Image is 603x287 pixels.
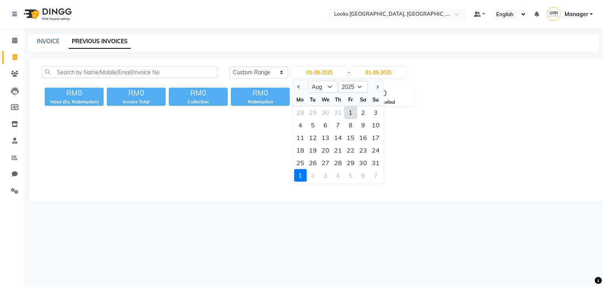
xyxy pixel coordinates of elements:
[319,93,332,106] div: We
[319,156,332,169] div: 27
[357,119,369,131] div: 9
[294,106,307,119] div: Monday, July 28, 2025
[20,3,74,25] img: logo
[357,169,369,182] div: Saturday, September 6, 2025
[369,156,382,169] div: Sunday, August 31, 2025
[294,144,307,156] div: Monday, August 18, 2025
[332,156,344,169] div: Thursday, August 28, 2025
[357,144,369,156] div: 23
[307,106,319,119] div: Tuesday, July 29, 2025
[332,144,344,156] div: Thursday, August 21, 2025
[332,106,344,119] div: Thursday, July 31, 2025
[319,119,332,131] div: Wednesday, August 6, 2025
[319,144,332,156] div: 20
[307,119,319,131] div: 5
[332,156,344,169] div: 28
[344,144,357,156] div: Friday, August 22, 2025
[231,99,290,105] div: Redemption
[69,35,131,49] a: PREVIOUS INVOICES
[374,81,380,93] button: Next month
[369,169,382,182] div: 7
[355,99,413,106] div: Cancelled
[565,10,588,18] span: Manager
[294,156,307,169] div: Monday, August 25, 2025
[357,169,369,182] div: 6
[369,119,382,131] div: 10
[319,169,332,182] div: Wednesday, September 3, 2025
[344,169,357,182] div: Friday, September 5, 2025
[307,144,319,156] div: 19
[42,115,592,194] span: Empty list
[357,131,369,144] div: Saturday, August 16, 2025
[332,106,344,119] div: 31
[351,67,406,78] input: End Date
[319,131,332,144] div: Wednesday, August 13, 2025
[319,119,332,131] div: 6
[369,144,382,156] div: Sunday, August 24, 2025
[357,144,369,156] div: Saturday, August 23, 2025
[357,93,369,106] div: Sa
[369,93,382,106] div: Su
[107,99,166,105] div: Invoice Total
[292,67,347,78] input: Start Date
[357,156,369,169] div: 30
[344,119,357,131] div: Friday, August 8, 2025
[169,88,228,99] div: RM0
[357,106,369,119] div: 2
[294,169,307,182] div: Monday, September 1, 2025
[357,106,369,119] div: Saturday, August 2, 2025
[307,131,319,144] div: 12
[357,131,369,144] div: 16
[294,156,307,169] div: 25
[357,156,369,169] div: Saturday, August 30, 2025
[332,131,344,144] div: Thursday, August 14, 2025
[369,169,382,182] div: Sunday, September 7, 2025
[307,93,319,106] div: Tu
[307,131,319,144] div: Tuesday, August 12, 2025
[369,131,382,144] div: Sunday, August 17, 2025
[45,99,104,105] div: Value (Ex. Redemption)
[294,144,307,156] div: 18
[369,144,382,156] div: 24
[307,169,319,182] div: Tuesday, September 2, 2025
[332,119,344,131] div: Thursday, August 7, 2025
[547,7,561,21] img: Manager
[357,119,369,131] div: Saturday, August 9, 2025
[332,93,344,106] div: Th
[338,81,368,93] select: Select year
[294,131,307,144] div: Monday, August 11, 2025
[294,131,307,144] div: 11
[319,131,332,144] div: 13
[296,81,302,93] button: Previous month
[42,66,217,78] input: Search by Name/Mobile/Email/Invoice No
[369,106,382,119] div: 3
[369,106,382,119] div: Sunday, August 3, 2025
[45,88,104,99] div: RM0
[294,119,307,131] div: Monday, August 4, 2025
[344,144,357,156] div: 22
[348,68,350,77] span: -
[294,169,307,182] div: 1
[319,156,332,169] div: Wednesday, August 27, 2025
[332,169,344,182] div: 4
[344,106,357,119] div: Friday, August 1, 2025
[107,88,166,99] div: RM0
[294,93,307,106] div: Mo
[231,88,290,99] div: RM0
[294,119,307,131] div: 4
[307,156,319,169] div: Tuesday, August 26, 2025
[37,38,59,45] a: INVOICE
[355,88,413,99] div: 0
[294,106,307,119] div: 28
[344,169,357,182] div: 5
[319,106,332,119] div: 30
[344,106,357,119] div: 1
[319,106,332,119] div: Wednesday, July 30, 2025
[332,169,344,182] div: Thursday, September 4, 2025
[307,106,319,119] div: 29
[307,169,319,182] div: 2
[332,119,344,131] div: 7
[369,131,382,144] div: 17
[319,169,332,182] div: 3
[369,156,382,169] div: 31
